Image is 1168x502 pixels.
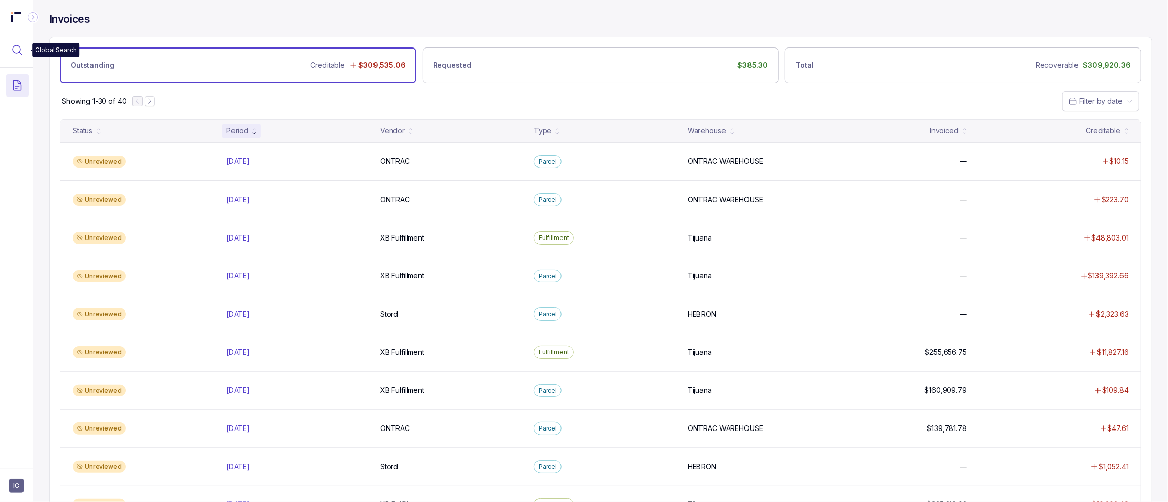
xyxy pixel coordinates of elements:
div: Invoiced [930,126,959,136]
div: Creditable [1086,126,1120,136]
p: [DATE] [226,233,250,243]
p: $10.15 [1110,156,1129,166]
p: ONTRAC [380,195,410,205]
h4: Invoices [49,12,90,27]
p: [DATE] [226,195,250,205]
p: Tijuana [688,233,712,243]
p: — [960,233,967,243]
p: [DATE] [226,271,250,281]
p: Parcel [539,462,557,472]
p: ONTRAC WAREHOUSE [688,195,763,205]
p: Stord [380,309,398,319]
p: $223.70 [1102,195,1129,205]
div: Status [73,126,92,136]
p: Parcel [539,386,557,396]
p: XB Fulfillment [380,271,424,281]
p: HEBRON [688,309,716,319]
p: Parcel [539,423,557,434]
p: $11,827.16 [1097,347,1129,357]
p: — [960,462,967,472]
p: — [960,156,967,166]
p: HEBRON [688,462,716,472]
p: [DATE] [226,385,250,395]
p: Parcel [539,157,557,167]
p: $1,052.41 [1099,462,1129,472]
p: [DATE] [226,423,250,434]
p: $255,656.75 [925,347,967,357]
p: $160,909.79 [925,385,967,395]
p: Showing 1-30 of 40 [62,96,126,106]
div: Unreviewed [73,270,126,282]
p: ONTRAC [380,423,410,434]
p: XB Fulfillment [380,347,424,357]
div: Remaining page entries [62,96,126,106]
p: Global Search [35,45,76,55]
p: Parcel [539,271,557,281]
p: Recoverable [1036,60,1079,70]
div: Unreviewed [73,422,126,435]
p: Tijuana [688,385,712,395]
button: Menu Icon Button DocumentTextIcon [6,74,29,97]
p: Fulfillment [539,347,569,357]
p: Fulfillment [539,233,569,243]
p: Tijuana [688,347,712,357]
search: Date Range Picker [1069,96,1123,106]
p: Stord [380,462,398,472]
button: Date Range Picker [1062,91,1139,111]
p: $309,535.06 [358,60,405,70]
p: $109.84 [1102,385,1129,395]
div: Vendor [380,126,405,136]
p: Total [796,60,813,70]
p: [DATE] [226,156,250,166]
p: XB Fulfillment [380,233,424,243]
p: $47.61 [1108,423,1129,434]
p: $309,920.36 [1083,60,1131,70]
p: [DATE] [226,462,250,472]
p: $139,392.66 [1088,271,1129,281]
p: Tijuana [688,271,712,281]
p: Creditable [311,60,345,70]
p: Parcel [539,195,557,205]
p: XB Fulfillment [380,385,424,395]
div: Period [226,126,248,136]
p: ONTRAC WAREHOUSE [688,156,763,166]
button: Next Page [145,96,155,106]
div: Unreviewed [73,461,126,473]
p: $48,803.01 [1091,233,1129,243]
p: $2,323.63 [1096,309,1129,319]
p: [DATE] [226,309,250,319]
div: Unreviewed [73,308,126,320]
div: Unreviewed [73,194,126,206]
p: Outstanding [71,60,114,70]
p: $139,781.78 [927,423,967,434]
p: — [960,271,967,281]
p: ONTRAC WAREHOUSE [688,423,763,434]
p: Parcel [539,309,557,319]
div: Unreviewed [73,232,126,244]
div: Warehouse [688,126,726,136]
p: $385.30 [737,60,768,70]
p: Requested [433,60,472,70]
div: Collapse Icon [27,11,39,23]
button: User initials [9,479,24,493]
div: Type [534,126,551,136]
button: Menu Icon Button MagnifyingGlassIcon [6,39,29,61]
span: Filter by date [1079,97,1123,105]
div: Unreviewed [73,346,126,358]
div: Unreviewed [73,156,126,168]
p: — [960,195,967,205]
div: Unreviewed [73,385,126,397]
p: — [960,309,967,319]
p: ONTRAC [380,156,410,166]
p: [DATE] [226,347,250,357]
